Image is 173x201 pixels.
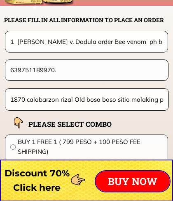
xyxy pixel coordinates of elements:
h2: PLEASE SELECT COMBO [28,119,132,130]
h2: PLEASE FILL IN ALL INFORMATION TO PLACE AN ORDER [4,16,172,25]
input: Address [8,89,166,110]
input: Your name [8,31,164,52]
p: BUY NOW [96,171,170,192]
span: BUY 2 FREE 1 ( 999 PESO + FREE SHIPPING) [18,159,163,169]
input: Phone number [8,60,165,80]
span: BUY 1 FREE 1 ( 799 PESO + 100 PESO FEE SHIPPING) [18,137,163,157]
